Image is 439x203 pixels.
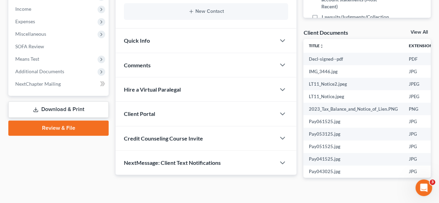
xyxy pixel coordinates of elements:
[303,141,403,153] td: Pay051525.jpg
[411,30,428,35] a: View All
[124,86,181,93] span: Hire a Virtual Paralegal
[124,110,155,117] span: Client Portal
[8,120,109,136] a: Review & File
[303,103,403,115] td: 2023_Tax_Balance_and_Notice_of_Lien.PNG
[303,29,348,36] div: Client Documents
[15,6,31,12] span: Income
[309,43,324,48] a: Titleunfold_more
[15,68,64,74] span: Additional Documents
[303,53,403,65] td: Decl-signed--pdf
[10,78,109,90] a: NextChapter Mailing
[129,9,282,14] button: New Contact
[124,135,203,142] span: Credit Counseling Course Invite
[303,166,403,178] td: Pay043025.jpg
[408,43,437,48] a: Extensionunfold_more
[303,65,403,78] td: IMG_3446.jpg
[15,43,44,49] span: SOFA Review
[124,62,151,68] span: Comments
[303,153,403,166] td: Pay041525.jpg
[303,115,403,128] td: Pay061525.jpg
[321,14,393,48] span: Lawsuits/Judgments/Collection Letters (Include current statements and bills from all creditors fo...
[15,56,39,62] span: Means Test
[15,31,46,37] span: Miscellaneous
[8,101,109,118] a: Download & Print
[124,37,150,44] span: Quick Info
[303,90,403,103] td: LT11_Notice.jpeg
[124,159,221,166] span: NextMessage: Client Text Notifications
[15,81,61,87] span: NextChapter Mailing
[320,44,324,48] i: unfold_more
[15,18,35,24] span: Expenses
[430,179,435,185] span: 3
[303,78,403,90] td: LT11_Notice2.jpeg
[415,179,432,196] iframe: Intercom live chat
[10,40,109,53] a: SOFA Review
[303,128,403,140] td: Pay053125.jpg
